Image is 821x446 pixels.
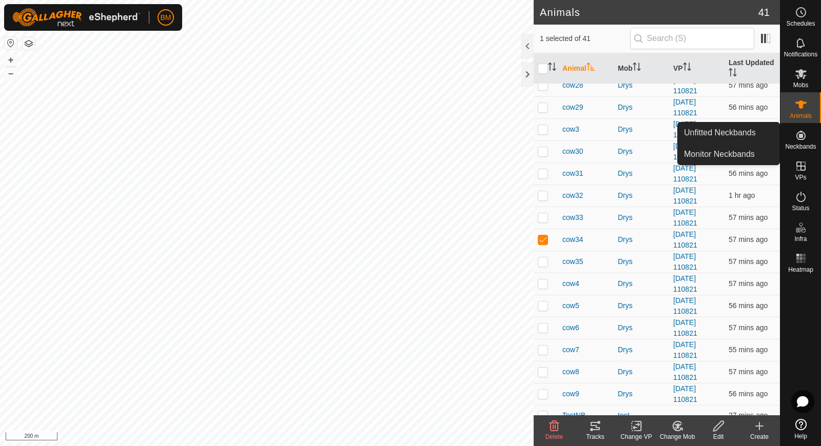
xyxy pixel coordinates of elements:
[618,389,665,399] div: Drys
[562,322,579,333] span: cow6
[729,191,755,199] span: 12 Aug 2025, 6:01 pm
[729,346,768,354] span: 12 Aug 2025, 7:04 pm
[540,33,630,44] span: 1 selected of 41
[793,82,808,88] span: Mobs
[790,113,812,119] span: Animals
[673,411,676,419] app-display-virtual-paddock-transition: -
[618,168,665,179] div: Drys
[161,12,171,23] span: BM
[618,102,665,113] div: Drys
[673,208,697,227] a: [DATE] 110821
[792,205,809,211] span: Status
[729,279,768,288] span: 12 Aug 2025, 7:01 pm
[739,432,780,441] div: Create
[729,169,768,177] span: 12 Aug 2025, 7:03 pm
[729,235,768,244] span: 12 Aug 2025, 7:02 pm
[614,53,669,84] th: Mob
[673,120,697,139] a: [DATE] 110821
[562,168,583,179] span: cow31
[795,174,806,180] span: VPs
[618,234,665,245] div: Drys
[678,144,779,165] a: Monitor Neckbands
[5,37,17,49] button: Reset Map
[684,148,755,160] span: Monitor Neckbands
[562,212,583,223] span: cow33
[562,256,583,267] span: cow35
[558,53,614,84] th: Animal
[673,98,697,117] a: [DATE] 110821
[5,54,17,66] button: +
[618,212,665,223] div: Drys
[729,81,768,89] span: 12 Aug 2025, 7:02 pm
[618,344,665,355] div: Drys
[729,323,768,332] span: 12 Aug 2025, 7:01 pm
[729,257,768,266] span: 12 Aug 2025, 7:01 pm
[562,234,583,245] span: cow34
[587,64,595,72] p-sorticon: Activate to sort
[23,37,35,50] button: Map Layers
[673,274,697,293] a: [DATE] 110821
[633,64,641,72] p-sorticon: Activate to sort
[618,124,665,135] div: Drys
[673,384,697,403] a: [DATE] 110821
[540,6,758,18] h2: Animals
[12,8,141,27] img: Gallagher Logo
[729,390,768,398] span: 12 Aug 2025, 7:02 pm
[548,64,556,72] p-sorticon: Activate to sort
[673,76,697,95] a: [DATE] 110821
[630,28,754,49] input: Search (S)
[562,367,579,377] span: cow8
[616,432,657,441] div: Change VP
[562,190,583,201] span: cow32
[618,278,665,289] div: Drys
[673,164,697,183] a: [DATE] 110821
[618,367,665,377] div: Drys
[562,410,585,421] span: TestNB
[562,389,579,399] span: cow9
[678,123,779,143] a: Unfitted Neckbands
[673,296,697,315] a: [DATE] 110821
[684,127,756,139] span: Unfitted Neckbands
[562,124,579,135] span: cow3
[545,433,563,440] span: Delete
[673,362,697,381] a: [DATE] 110821
[780,415,821,443] a: Help
[794,433,807,439] span: Help
[785,144,816,150] span: Neckbands
[562,344,579,355] span: cow7
[673,340,697,359] a: [DATE] 110821
[562,102,583,113] span: cow29
[673,142,697,161] a: [DATE] 110821
[575,432,616,441] div: Tracks
[794,236,807,242] span: Infra
[673,230,697,249] a: [DATE] 110821
[226,433,265,442] a: Privacy Policy
[673,252,697,271] a: [DATE] 110821
[618,146,665,157] div: Drys
[729,103,768,111] span: 12 Aug 2025, 7:03 pm
[729,70,737,78] p-sorticon: Activate to sort
[729,411,768,419] span: 12 Aug 2025, 7:31 pm
[683,64,691,72] p-sorticon: Activate to sort
[786,21,815,27] span: Schedules
[618,410,665,421] div: test
[784,51,817,57] span: Notifications
[725,53,780,84] th: Last Updated
[673,318,697,337] a: [DATE] 110821
[673,186,697,205] a: [DATE] 110821
[618,190,665,201] div: Drys
[729,368,768,376] span: 12 Aug 2025, 7:02 pm
[562,146,583,157] span: cow30
[758,5,770,20] span: 41
[277,433,307,442] a: Contact Us
[618,300,665,311] div: Drys
[698,432,739,441] div: Edit
[562,278,579,289] span: cow4
[618,322,665,333] div: Drys
[657,432,698,441] div: Change Mob
[788,267,813,273] span: Heatmap
[618,256,665,267] div: Drys
[562,300,579,311] span: cow5
[729,301,768,310] span: 12 Aug 2025, 7:02 pm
